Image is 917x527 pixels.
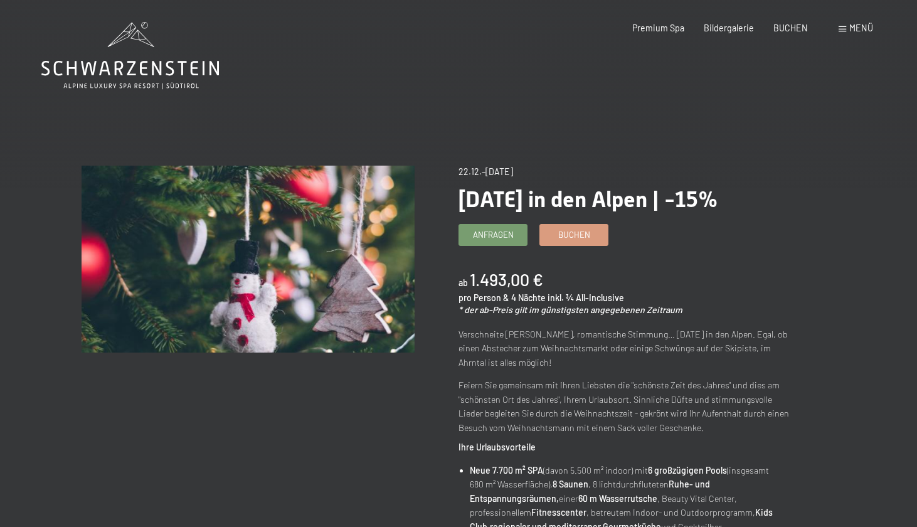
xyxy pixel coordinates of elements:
strong: 60 m Wasserrutsche [578,493,657,504]
strong: 8 Saunen [553,479,588,489]
span: Buchen [558,229,590,240]
span: Menü [849,23,873,33]
img: Weihnachten in den Alpen | -15% [82,166,414,353]
b: 1.493,00 € [470,269,543,289]
strong: Ihre Urlaubsvorteile [458,442,536,452]
a: BUCHEN [773,23,808,33]
a: Premium Spa [632,23,684,33]
span: [DATE] in den Alpen | -15% [458,186,718,212]
span: 4 Nächte [511,292,546,303]
strong: Neue 7.700 m² SPA [470,465,543,476]
p: Feiern Sie gemeinsam mit Ihren Liebsten die "schönste Zeit des Jahres" und dies am "schönsten Ort... [458,378,791,435]
p: Verschneite [PERSON_NAME], romantische Stimmung… [DATE] in den Alpen. Egal, ob einen Abstecher zu... [458,327,791,370]
span: Anfragen [473,229,514,240]
strong: 6 großzügigen Pools [648,465,727,476]
span: inkl. ¾ All-Inclusive [548,292,624,303]
a: Bildergalerie [704,23,754,33]
strong: Ruhe- und Entspannungsräumen, [470,479,710,504]
span: 22.12.–[DATE] [458,166,513,177]
a: Buchen [540,225,608,245]
span: pro Person & [458,292,509,303]
a: Anfragen [459,225,527,245]
strong: Fitnesscenter [531,507,586,518]
span: ab [458,277,468,288]
em: * der ab-Preis gilt im günstigsten angegebenen Zeitraum [458,304,682,315]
